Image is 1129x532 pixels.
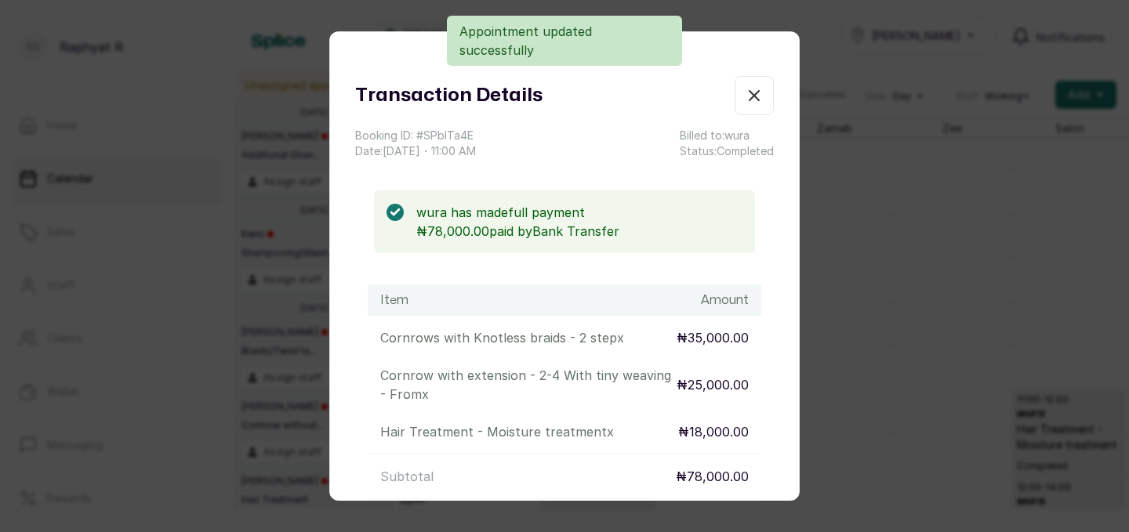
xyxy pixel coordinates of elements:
p: Date: [DATE] ・ 11:00 AM [355,143,476,159]
p: Cornrows with Knotless braids - 2 step x [380,328,624,347]
p: ₦35,000.00 [677,328,749,347]
p: Billed to: wura [680,128,774,143]
h1: Item [380,291,408,309]
p: Hair Treatment - Moisture treatment x [380,422,614,441]
h1: Transaction Details [355,81,543,110]
p: Appointment updated successfully [459,22,670,60]
p: Booking ID: # SPblTa4E [355,128,476,143]
p: Cornrow with extension - 2-4 With tiny weaving - From x [380,366,677,404]
p: Subtotal [380,467,434,486]
p: wura has made full payment [416,203,742,222]
p: ₦78,000.00 [676,467,749,486]
p: ₦18,000.00 [678,422,749,441]
p: Status: Completed [680,143,774,159]
p: ₦78,000.00 paid by Bank Transfer [416,222,742,241]
h1: Amount [701,291,749,309]
p: ₦25,000.00 [677,375,749,394]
